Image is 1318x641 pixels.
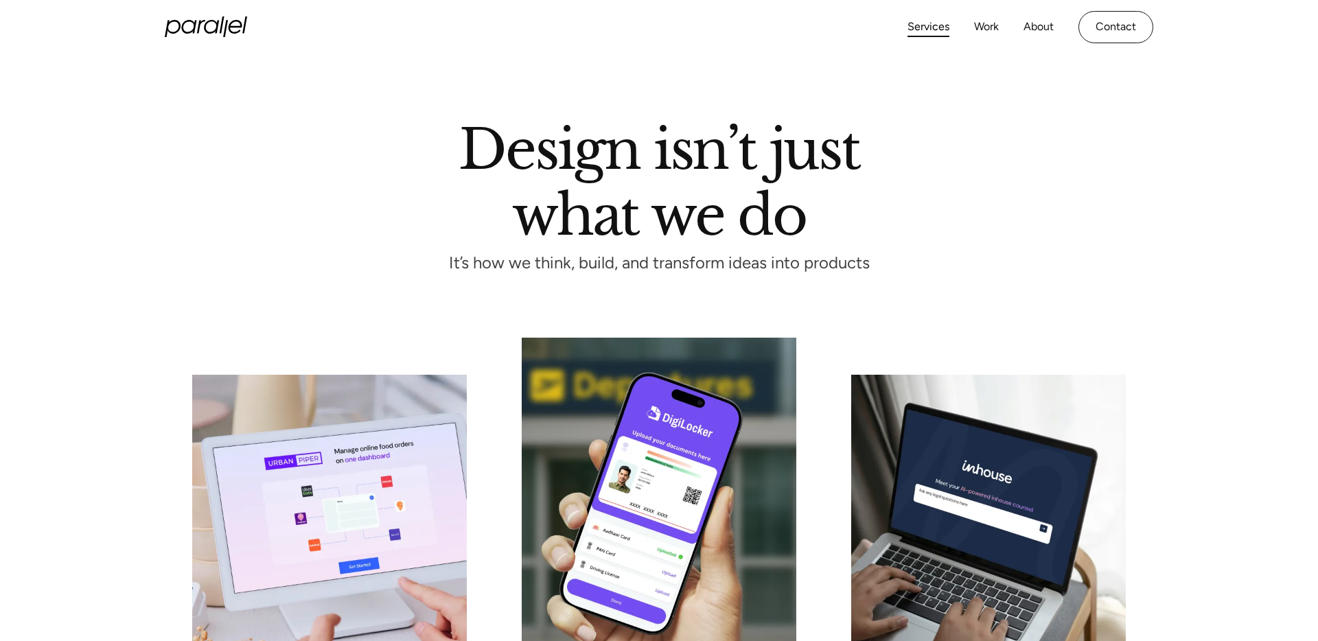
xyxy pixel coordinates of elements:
[907,17,949,37] a: Services
[974,17,999,37] a: Work
[1078,11,1153,43] a: Contact
[1024,17,1054,37] a: About
[459,123,859,235] h1: Design isn’t just what we do
[424,257,894,269] p: It’s how we think, build, and transform ideas into products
